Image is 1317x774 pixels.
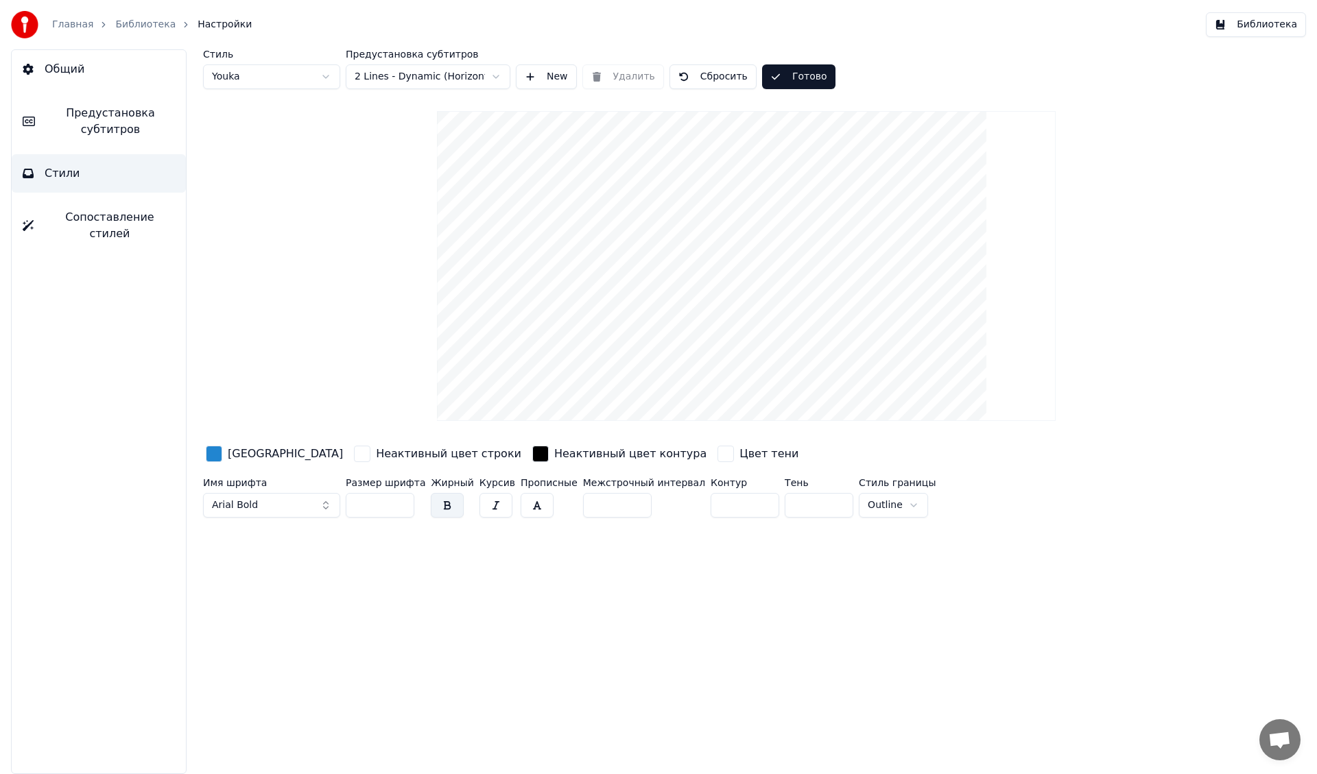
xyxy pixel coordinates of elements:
[554,446,707,462] div: Неактивный цвет контура
[203,443,346,465] button: [GEOGRAPHIC_DATA]
[46,105,175,138] span: Предустановка субтитров
[203,478,340,487] label: Имя шрифта
[346,478,425,487] label: Размер шрифта
[530,443,709,465] button: Неактивный цвет контура
[115,18,176,32] a: Библиотека
[715,443,801,465] button: Цвет тени
[12,50,186,88] button: Общий
[1206,12,1306,37] button: Библиотека
[762,64,835,89] button: Готово
[198,18,252,32] span: Настройки
[859,478,936,487] label: Стиль границы
[228,446,343,462] div: [GEOGRAPHIC_DATA]
[212,498,258,512] span: Arial Bold
[12,154,186,193] button: Стили
[52,18,252,32] nav: breadcrumb
[203,49,340,59] label: Стиль
[45,209,175,242] span: Сопоставление стилей
[785,478,853,487] label: Тень
[376,446,521,462] div: Неактивный цвет строки
[711,478,779,487] label: Контур
[12,94,186,149] button: Предустановка субтитров
[12,198,186,253] button: Сопоставление стилей
[351,443,524,465] button: Неактивный цвет строки
[521,478,578,487] label: Прописные
[52,18,93,32] a: Главная
[583,478,705,487] label: Межстрочный интервал
[516,64,577,89] button: New
[11,11,38,38] img: youka
[346,49,510,59] label: Предустановка субтитров
[45,165,80,182] span: Стили
[45,61,84,77] span: Общий
[669,64,757,89] button: Сбросить
[431,478,473,487] label: Жирный
[739,446,798,462] div: Цвет тени
[479,478,515,487] label: Курсив
[1259,719,1301,760] div: Открытый чат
